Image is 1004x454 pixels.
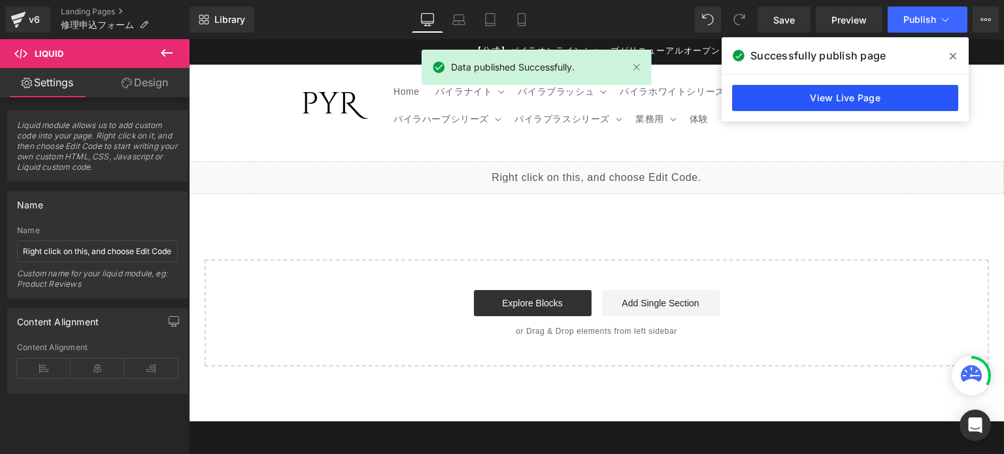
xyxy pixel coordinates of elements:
a: Laptop [443,7,475,33]
a: Explore Blocks [285,251,403,277]
button: Undo [695,7,721,33]
div: v6 [26,11,42,28]
summary: 業務用 [439,66,493,93]
span: Liquid [35,48,63,59]
summary: パイラプラスシリーズ [318,66,439,93]
a: PYR KNIGHT [109,48,184,84]
a: Tablet [475,7,506,33]
img: PYR KNIGHT [114,53,179,80]
span: Library [214,14,245,25]
a: Design [97,68,192,97]
span: パイラハーブシリーズ [205,74,300,86]
div: Content Alignment [17,343,178,352]
span: パイラナイト [246,46,304,58]
button: Redo [726,7,752,33]
button: Publish [888,7,967,33]
button: More [973,7,999,33]
span: Preview [831,13,867,27]
a: Home [197,39,239,66]
a: Mobile [506,7,537,33]
summary: 検索 [618,52,647,80]
div: Name [17,192,43,210]
span: 体験 [501,74,520,86]
div: Open Intercom Messenger [960,410,991,441]
a: Desktop [412,7,443,33]
span: Successfully publish page [750,48,886,63]
span: パイラホワイトシリーズ [431,46,536,58]
summary: パイラハーブシリーズ [197,66,318,93]
span: Liquid module allows us to add custom code into your page. Right click on it, and then choose Edi... [17,120,178,181]
summary: パイラホワイトシリーズ [423,39,554,66]
span: 業務用 [446,74,475,86]
span: 修理申込フォーム [61,20,134,30]
div: Name [17,226,178,235]
div: Content Alignment [17,309,99,327]
summary: パイラナイト [239,39,322,66]
span: Save [773,13,795,27]
a: Add Single Section [413,251,531,277]
p: or Drag & Drop elements from left sidebar [37,287,779,297]
a: 体験 [493,66,527,93]
a: Landing Pages [61,7,190,17]
a: Preview [816,7,882,33]
span: 【公式】パイラオンラインショップがリニューアルオープン [284,7,531,16]
span: Home [205,46,231,58]
a: New Library [190,7,254,33]
span: パイラブラッシュ [329,46,405,58]
a: View Live Page [732,85,958,111]
a: v6 [5,7,50,33]
summary: パイラブラッシュ [321,39,423,66]
span: Publish [903,14,936,25]
div: Custom name for your liquid module, eg: Product Reviews [17,268,178,298]
span: Data published Successfully. [451,60,575,74]
span: パイラプラスシリーズ [326,74,421,86]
